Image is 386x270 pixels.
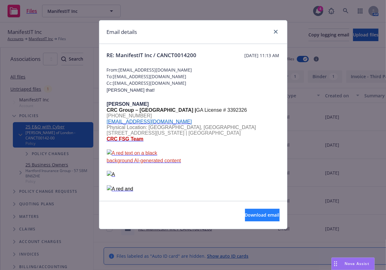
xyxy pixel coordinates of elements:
span: Physical Location: [GEOGRAPHIC_DATA], [GEOGRAPHIC_DATA] [107,125,256,130]
span: [PERSON_NAME] [107,101,149,107]
span: Download email [245,212,280,218]
h1: Email details [107,28,137,36]
a: A red and black logo Description automatically generated [107,185,280,193]
span: Nova Assist [345,261,369,266]
span: From: [EMAIL_ADDRESS][DOMAIN_NAME] [107,67,280,73]
button: Nova Assist [331,257,375,270]
img: A red text on a black background AI-generated content may be incorrect. [107,149,182,163]
a: https://www.crcgroup.com/sign-up-for-tools-intel [107,201,280,209]
span: [STREET_ADDRESS][US_STATE] | [GEOGRAPHIC_DATA] [107,130,241,136]
a: [EMAIL_ADDRESS][DOMAIN_NAME] [107,119,192,124]
span: GA License # 3392326 [196,107,247,113]
div: Drag to move [332,258,340,270]
span: [PERSON_NAME] that! [107,88,155,93]
a: close [272,28,280,35]
span: [DATE] 11:13 AM [245,52,280,59]
a: A black background with a black square AI-generated content may be incorrect. [107,171,280,177]
span: To: [EMAIL_ADDRESS][DOMAIN_NAME] [107,73,280,80]
span: Cc: [EMAIL_ADDRESS][DOMAIN_NAME] [107,80,280,86]
span: [PHONE_NUMBER] [107,113,152,118]
button: Download email [245,209,280,221]
img: image004.png@01DBF012.7BBC30D0 [107,201,115,209]
a: A red text on a black background AI-generated content may be incorrect. [107,149,280,163]
img: A red and black logo Description automatically generated [107,185,135,193]
img: A black background with a black square AI-generated content may be incorrect. [107,171,119,177]
a: CRC FSG Team [107,136,144,142]
span: RE: ManifestIT Inc / CANCT0014200 [107,51,197,59]
span: CRC Group – [GEOGRAPHIC_DATA] | [107,107,196,113]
